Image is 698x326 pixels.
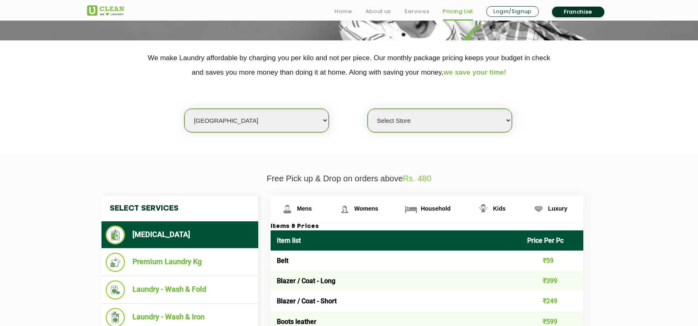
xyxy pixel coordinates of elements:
li: [MEDICAL_DATA] [106,225,254,244]
a: Login/Signup [486,6,539,17]
h3: Items & Prices [271,223,583,230]
a: Pricing List [443,7,473,16]
img: Luxury [531,202,546,216]
td: ₹399 [521,271,584,291]
img: Household [404,202,418,216]
span: we save your time! [443,68,506,76]
span: Kids [493,205,505,212]
span: Mens [297,205,312,212]
img: Kids [476,202,490,216]
td: ₹59 [521,251,584,271]
td: ₹249 [521,291,584,311]
th: Price Per Pc [521,230,584,251]
span: Household [421,205,450,212]
img: Premium Laundry Kg [106,253,125,272]
a: Home [335,7,352,16]
span: Womens [354,205,378,212]
p: Free Pick up & Drop on orders above [87,174,611,183]
a: Franchise [552,7,604,17]
img: Womens [337,202,352,216]
a: About us [366,7,391,16]
span: Luxury [548,205,568,212]
th: Item list [271,230,521,251]
td: Blazer / Coat - Long [271,271,521,291]
img: Dry Cleaning [106,225,125,244]
p: We make Laundry affordable by charging you per kilo and not per piece. Our monthly package pricin... [87,51,611,80]
span: Rs. 480 [403,174,432,183]
li: Laundry - Wash & Fold [106,280,254,300]
img: Laundry - Wash & Fold [106,280,125,300]
td: Blazer / Coat - Short [271,291,521,311]
li: Premium Laundry Kg [106,253,254,272]
a: Services [404,7,429,16]
img: UClean Laundry and Dry Cleaning [87,5,124,16]
td: Belt [271,251,521,271]
img: Mens [280,202,295,216]
h4: Select Services [101,196,258,221]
